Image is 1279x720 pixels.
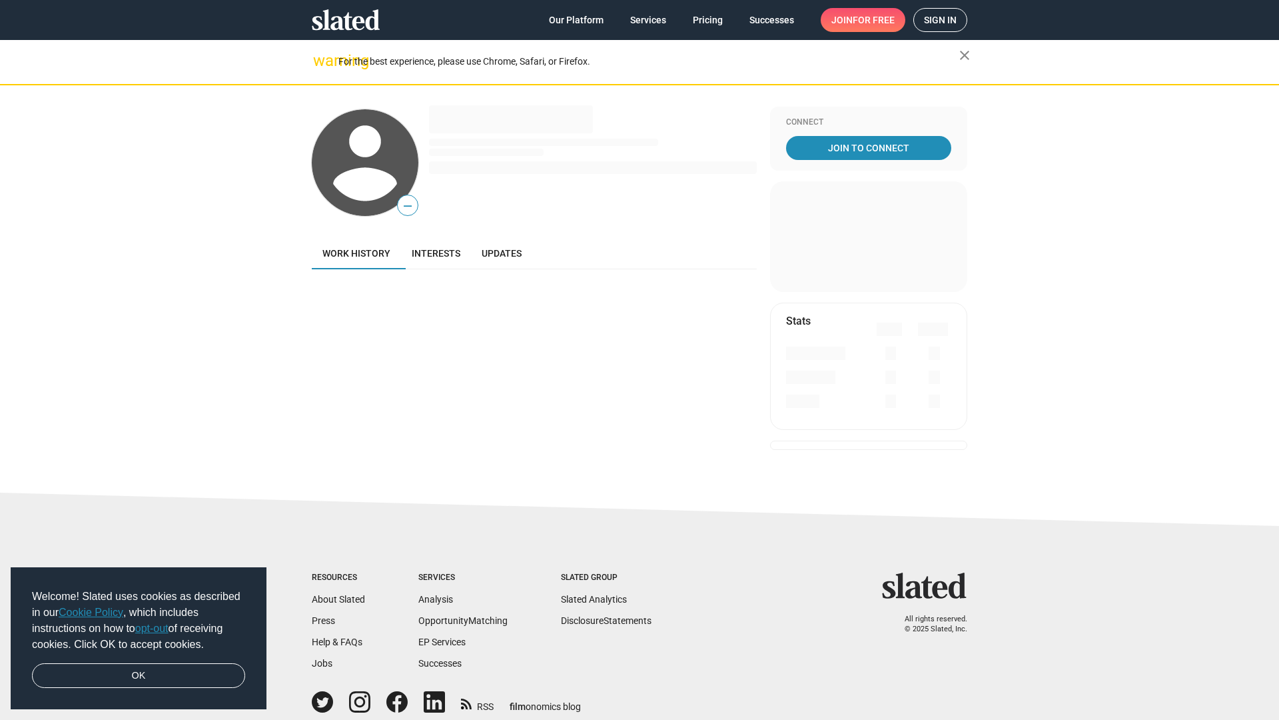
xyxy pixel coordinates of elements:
[32,589,245,653] span: Welcome! Slated uses cookies as described in our , which includes instructions on how to of recei...
[693,8,723,32] span: Pricing
[630,8,666,32] span: Services
[59,607,123,618] a: Cookie Policy
[322,248,390,259] span: Work history
[549,8,604,32] span: Our Platform
[482,248,522,259] span: Updates
[312,658,332,669] a: Jobs
[418,615,508,626] a: OpportunityMatching
[786,314,811,328] mat-card-title: Stats
[786,136,951,160] a: Join To Connect
[418,573,508,583] div: Services
[620,8,677,32] a: Services
[135,623,169,634] a: opt-out
[924,9,957,31] span: Sign in
[471,237,532,269] a: Updates
[312,573,365,583] div: Resources
[749,8,794,32] span: Successes
[913,8,967,32] a: Sign in
[11,567,266,710] div: cookieconsent
[786,117,951,128] div: Connect
[561,573,651,583] div: Slated Group
[561,594,627,605] a: Slated Analytics
[821,8,905,32] a: Joinfor free
[401,237,471,269] a: Interests
[831,8,895,32] span: Join
[418,594,453,605] a: Analysis
[891,615,967,634] p: All rights reserved. © 2025 Slated, Inc.
[32,663,245,689] a: dismiss cookie message
[338,53,959,71] div: For the best experience, please use Chrome, Safari, or Firefox.
[312,637,362,647] a: Help & FAQs
[312,615,335,626] a: Press
[789,136,949,160] span: Join To Connect
[418,658,462,669] a: Successes
[739,8,805,32] a: Successes
[312,237,401,269] a: Work history
[561,615,651,626] a: DisclosureStatements
[313,53,329,69] mat-icon: warning
[957,47,973,63] mat-icon: close
[853,8,895,32] span: for free
[418,637,466,647] a: EP Services
[398,197,418,215] span: —
[312,594,365,605] a: About Slated
[682,8,733,32] a: Pricing
[510,690,581,713] a: filmonomics blog
[538,8,614,32] a: Our Platform
[510,701,526,712] span: film
[412,248,460,259] span: Interests
[461,693,494,713] a: RSS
